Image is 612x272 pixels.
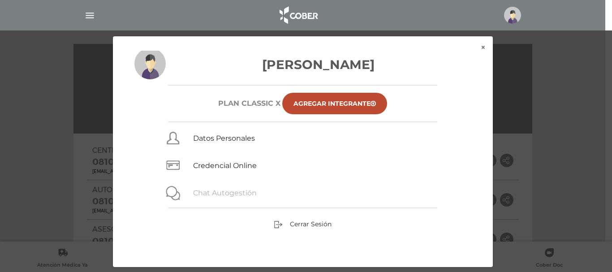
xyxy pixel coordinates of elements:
[275,4,322,26] img: logo_cober_home-white.png
[274,220,332,228] a: Cerrar Sesión
[193,134,255,142] a: Datos Personales
[290,220,332,228] span: Cerrar Sesión
[504,7,521,24] img: profile-placeholder.svg
[274,220,283,229] img: sign-out.png
[134,48,166,79] img: profile-placeholder.svg
[218,99,280,108] h6: Plan CLASSIC X
[282,93,387,114] a: Agregar Integrante
[84,10,95,21] img: Cober_menu-lines-white.svg
[193,189,257,197] a: Chat Autogestión
[134,55,471,74] h3: [PERSON_NAME]
[474,36,493,59] button: ×
[193,161,257,170] a: Credencial Online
